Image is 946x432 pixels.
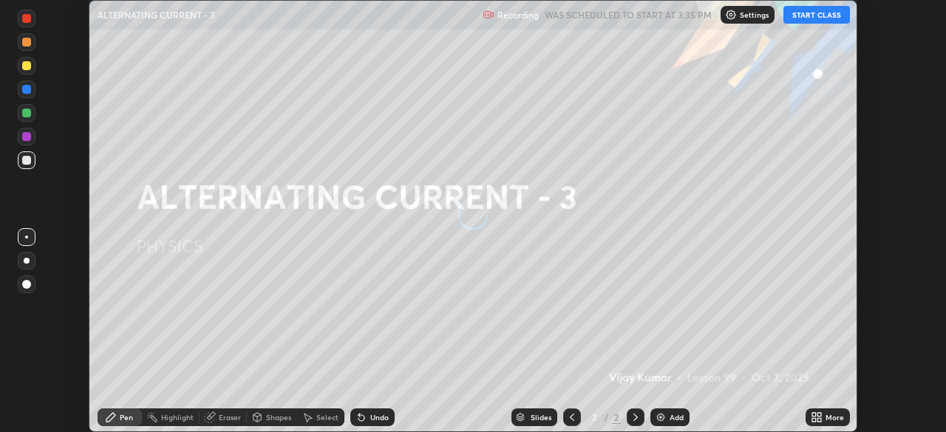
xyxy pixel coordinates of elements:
p: Settings [740,11,769,18]
div: Slides [531,414,551,421]
div: More [826,414,844,421]
div: / [605,413,609,422]
img: recording.375f2c34.svg [483,9,494,21]
div: Shapes [266,414,291,421]
div: Select [316,414,338,421]
div: Eraser [219,414,241,421]
div: Add [670,414,684,421]
img: add-slide-button [655,411,667,423]
div: 2 [587,413,602,422]
div: Pen [120,414,133,421]
p: ALTERNATING CURRENT - 3 [98,9,215,21]
img: class-settings-icons [725,9,737,21]
p: Recording [497,10,539,21]
h5: WAS SCHEDULED TO START AT 3:35 PM [545,8,712,21]
button: START CLASS [783,6,850,24]
div: 2 [612,411,621,424]
div: Undo [370,414,389,421]
div: Highlight [161,414,194,421]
